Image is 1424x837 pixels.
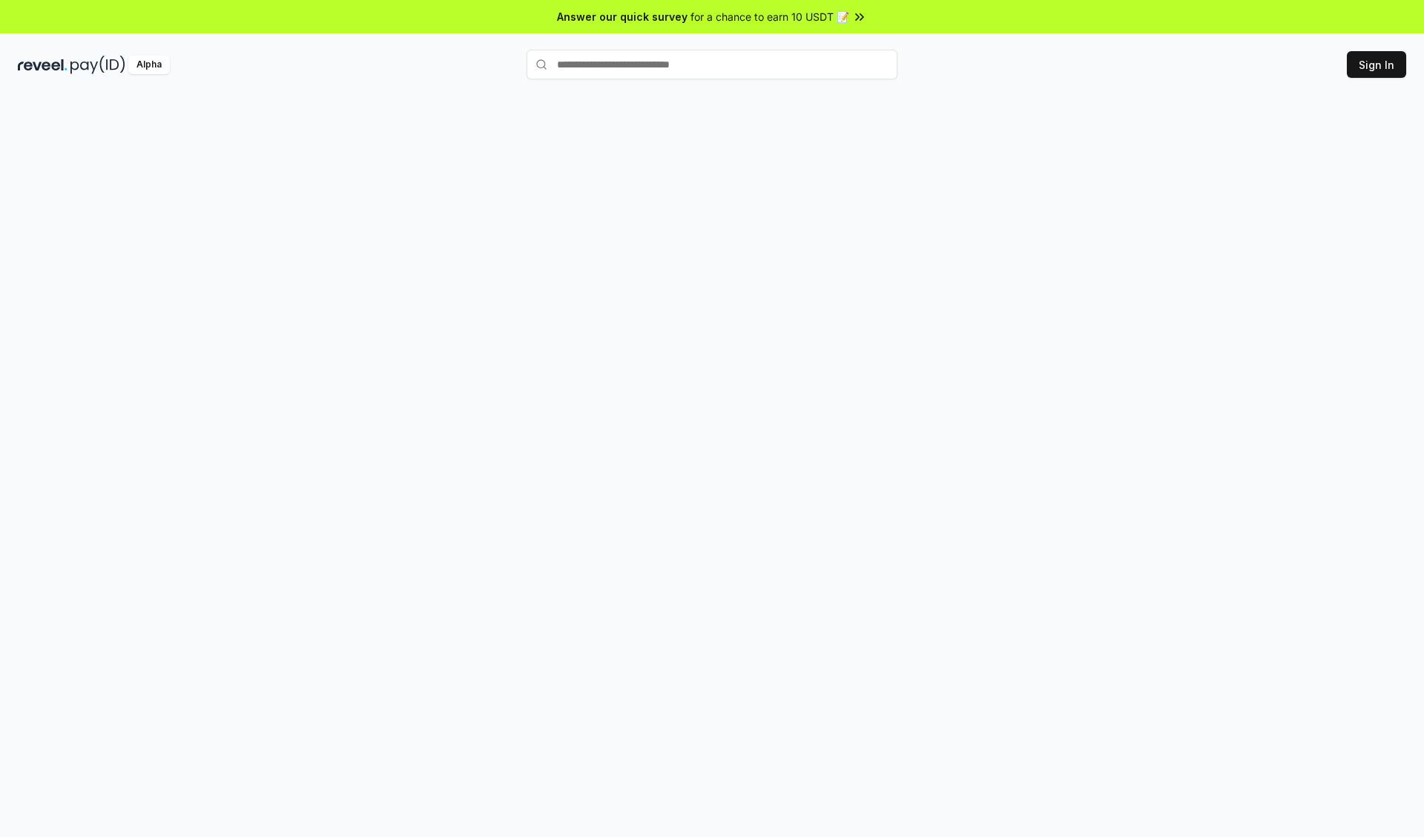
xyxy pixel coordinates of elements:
div: Alpha [128,56,170,74]
span: Answer our quick survey [557,9,688,24]
img: reveel_dark [18,56,67,74]
span: for a chance to earn 10 USDT 📝 [690,9,849,24]
button: Sign In [1347,51,1406,78]
img: pay_id [70,56,125,74]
